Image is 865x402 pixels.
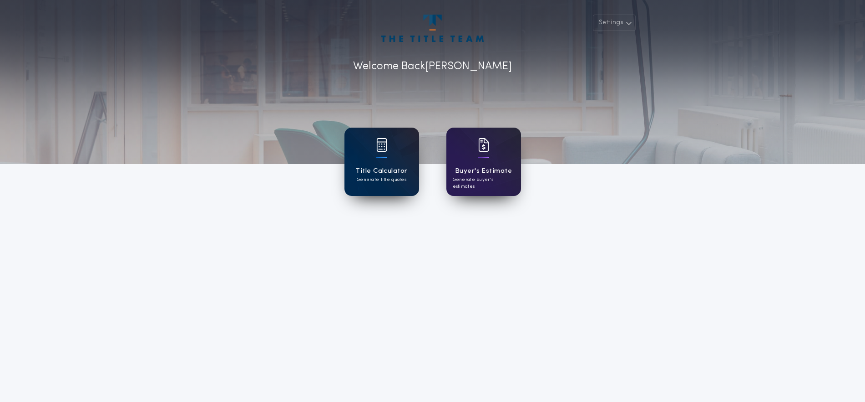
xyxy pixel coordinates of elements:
[381,15,483,42] img: account-logo
[376,138,387,152] img: card icon
[478,138,489,152] img: card icon
[344,128,419,196] a: card iconTitle CalculatorGenerate title quotes
[355,166,407,176] h1: Title Calculator
[453,176,515,190] p: Generate buyer's estimates
[357,176,406,183] p: Generate title quotes
[455,166,512,176] h1: Buyer's Estimate
[446,128,521,196] a: card iconBuyer's EstimateGenerate buyer's estimates
[593,15,636,31] button: Settings
[353,58,512,75] p: Welcome Back [PERSON_NAME]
